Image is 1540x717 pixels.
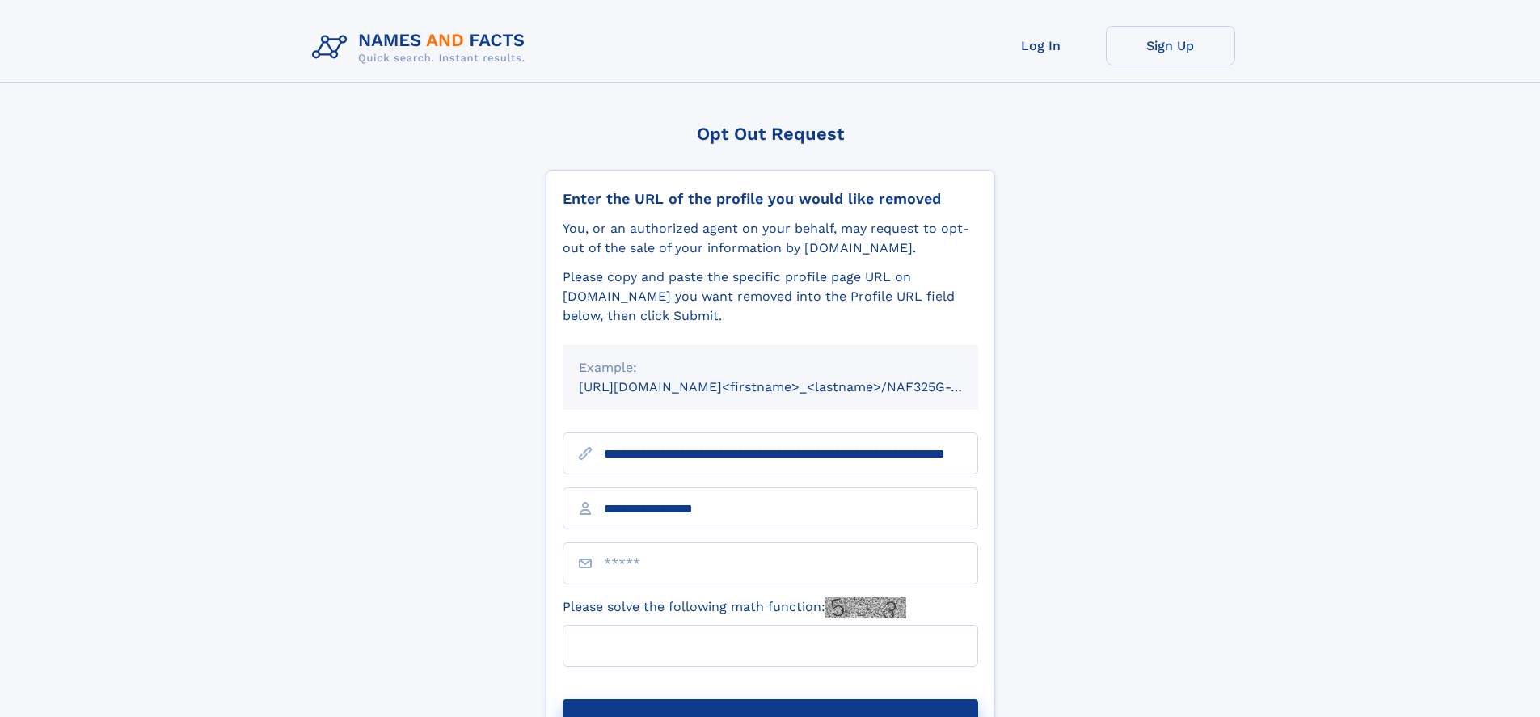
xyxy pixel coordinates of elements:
[579,358,962,377] div: Example:
[563,190,978,208] div: Enter the URL of the profile you would like removed
[1106,26,1235,65] a: Sign Up
[977,26,1106,65] a: Log In
[579,379,1009,394] small: [URL][DOMAIN_NAME]<firstname>_<lastname>/NAF325G-xxxxxxxx
[306,26,538,70] img: Logo Names and Facts
[563,268,978,326] div: Please copy and paste the specific profile page URL on [DOMAIN_NAME] you want removed into the Pr...
[546,124,995,144] div: Opt Out Request
[563,219,978,258] div: You, or an authorized agent on your behalf, may request to opt-out of the sale of your informatio...
[563,597,906,618] label: Please solve the following math function:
